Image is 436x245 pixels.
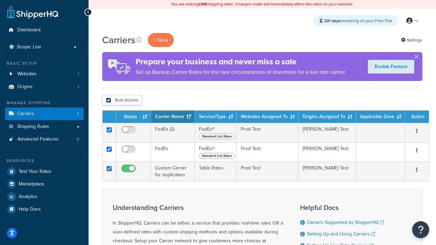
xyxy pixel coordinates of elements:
a: Test Your Rates [5,165,83,178]
div: Resources [5,158,83,164]
a: Shipping Rules [5,120,83,133]
th: Status: activate to sort column ascending [116,111,151,123]
span: Websites [17,71,36,77]
li: Advanced Features [5,133,83,146]
span: 3 [77,111,79,117]
a: Advanced Features 0 [5,133,83,146]
a: Setting Up and Using Carriers [307,230,375,238]
a: Marketplace [5,178,83,190]
td: Prod Test [237,142,298,162]
td: FedEx [151,142,195,162]
img: ad-rules-rateshop-fe6ec290ccb7230408bd80ed9643f0289d75e0ffd9eb532fc0e269fcd187b520.png [102,52,136,81]
span: Shipping Rules [17,124,49,130]
td: [PERSON_NAME] Test [298,162,356,181]
b: LIVE [199,1,207,7]
h4: Prepare your business and never miss a sale [136,56,346,67]
span: Standard List Rates [199,133,235,140]
td: Custom Carrier for duplication [151,162,195,181]
td: FedEx® [195,123,237,142]
span: 0 [77,136,79,142]
div: Basic Setup [5,61,83,66]
span: Help Docs [19,207,41,212]
div: remaining on your Free Trial [313,15,398,26]
a: Websites 1 [5,68,83,80]
a: Carriers 3 [5,108,83,120]
button: Bulk Actions [102,95,142,105]
td: Table Rates [195,162,237,181]
a: Analytics [5,191,83,203]
p: Set up Backup Carrier Rates for the rare circumstances of downtime for a live rate carrier. [136,67,346,77]
span: Marketplace [19,181,44,187]
a: Help Docs [5,203,83,215]
span: 1 [78,84,79,90]
a: ShipperHQ Home [7,5,58,19]
span: 1 [78,71,79,77]
th: Action [405,111,429,123]
td: FedEx (2) [151,123,195,142]
span: Standard List Rates [199,153,235,159]
th: Applicable Zone: activate to sort column ascending [356,111,405,123]
td: Prod Test [237,123,298,142]
td: FedEx® [195,142,237,162]
strong: 221 days [324,18,341,24]
li: Origins [5,81,83,93]
h1: Carriers [102,33,135,47]
td: [PERSON_NAME] Test [298,123,356,142]
div: Manage Shipping [5,100,83,106]
h3: Helpful Docs [300,204,389,211]
li: Websites [5,68,83,80]
td: [PERSON_NAME] Test [298,142,356,162]
span: Origins [17,84,33,90]
td: Prod Test [237,162,298,181]
th: Origins Assigned To: activate to sort column ascending [298,111,356,123]
h3: Understanding Carriers [113,204,283,211]
li: Carriers [5,108,83,120]
button: Open Resource Center [412,221,429,238]
a: Enable Feature [368,60,414,73]
span: Scope: Live [17,44,41,50]
span: Analytics [19,194,37,200]
th: Carrier Name: activate to sort column ascending [151,111,195,123]
a: Carriers Supported by ShipperHQ [307,219,384,226]
a: Origins 1 [5,81,83,93]
span: Dashboard [17,27,41,33]
span: Advanced Features [17,136,59,142]
th: Websites Assigned To: activate to sort column ascending [237,111,298,123]
span: Test Your Rates [19,169,51,175]
a: Settings [401,35,422,45]
th: Service/Type: activate to sort column ascending [195,111,237,123]
button: + New [148,33,174,47]
a: Dashboard [5,24,83,36]
span: Carriers [17,111,34,117]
